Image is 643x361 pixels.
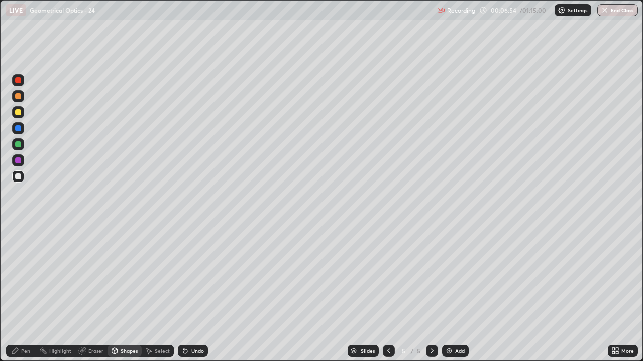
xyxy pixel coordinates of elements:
div: Slides [361,348,375,353]
div: Select [155,348,170,353]
img: end-class-cross [601,6,609,14]
div: Highlight [49,348,71,353]
img: class-settings-icons [558,6,566,14]
div: 5 [399,348,409,354]
img: recording.375f2c34.svg [437,6,445,14]
div: Eraser [88,348,103,353]
p: Settings [568,8,587,13]
div: / [411,348,414,354]
p: LIVE [9,6,23,14]
p: Geometrical Optics - 24 [30,6,95,14]
div: More [621,348,634,353]
button: End Class [597,4,638,16]
div: Pen [21,348,30,353]
img: add-slide-button [445,347,453,355]
div: Add [455,348,465,353]
div: Undo [191,348,204,353]
div: Shapes [121,348,138,353]
div: 5 [416,346,422,355]
p: Recording [447,7,475,14]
